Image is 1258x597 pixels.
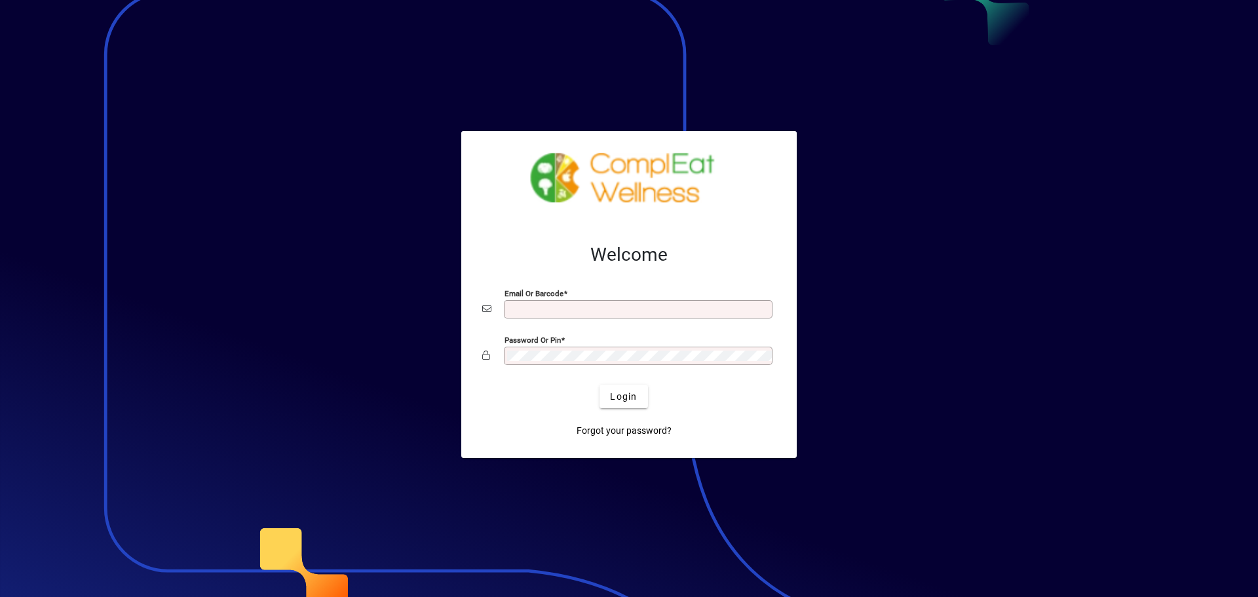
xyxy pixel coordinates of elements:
[571,419,677,442] a: Forgot your password?
[482,244,776,266] h2: Welcome
[577,424,672,438] span: Forgot your password?
[610,390,637,404] span: Login
[505,289,563,298] mat-label: Email or Barcode
[505,336,561,345] mat-label: Password or Pin
[600,385,647,408] button: Login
